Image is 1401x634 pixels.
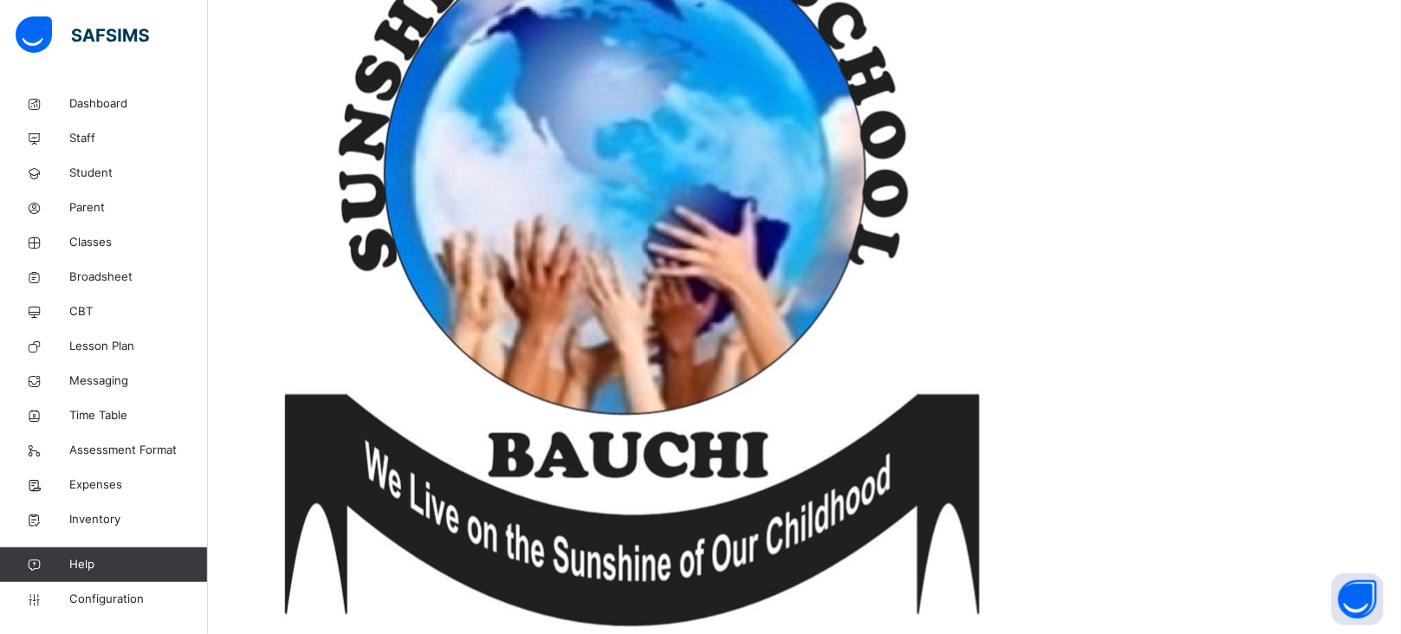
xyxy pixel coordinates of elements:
span: Inventory [69,511,208,528]
span: Classes [69,234,208,251]
img: safsims [16,16,149,53]
button: Open asap [1332,573,1384,625]
span: CBT [69,303,208,320]
span: Configuration [69,591,207,608]
span: Expenses [69,476,208,494]
span: Student [69,165,208,182]
span: Parent [69,199,208,217]
span: Staff [69,130,208,147]
span: Messaging [69,372,208,390]
span: Broadsheet [69,268,208,286]
span: Dashboard [69,95,208,113]
span: Assessment Format [69,442,208,459]
span: Lesson Plan [69,338,208,355]
span: Help [69,556,207,573]
span: Time Table [69,407,208,424]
